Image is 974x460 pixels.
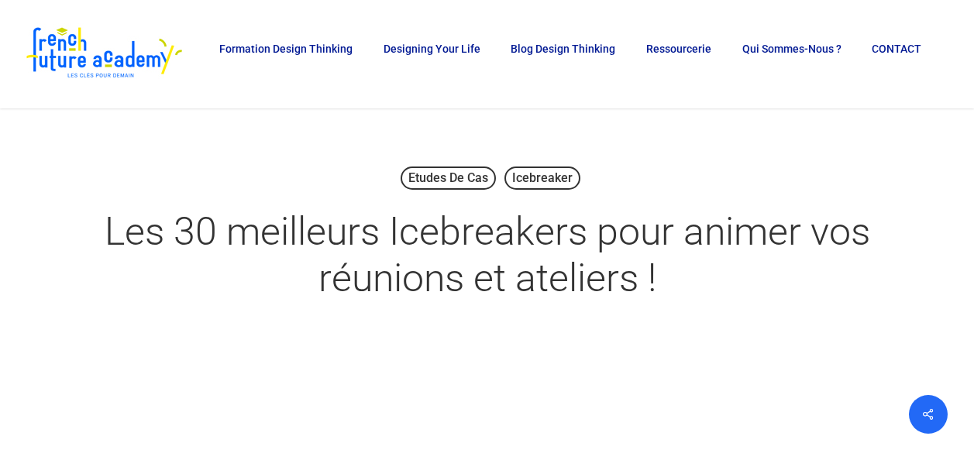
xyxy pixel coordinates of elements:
[401,166,496,190] a: Etudes de cas
[503,43,623,65] a: Blog Design Thinking
[735,43,849,65] a: Qui sommes-nous ?
[219,43,353,55] span: Formation Design Thinking
[511,43,615,55] span: Blog Design Thinking
[504,166,580,190] a: Icebreaker
[742,43,841,55] span: Qui sommes-nous ?
[646,43,711,55] span: Ressourcerie
[376,43,488,65] a: Designing Your Life
[384,43,480,55] span: Designing Your Life
[100,193,875,317] h1: Les 30 meilleurs Icebreakers pour animer vos réunions et ateliers !
[864,43,929,65] a: CONTACT
[212,43,360,65] a: Formation Design Thinking
[22,23,185,85] img: French Future Academy
[872,43,921,55] span: CONTACT
[638,43,719,65] a: Ressourcerie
